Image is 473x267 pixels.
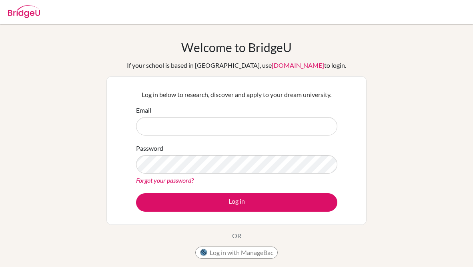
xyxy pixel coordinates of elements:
[8,5,40,18] img: Bridge-U
[136,90,337,99] p: Log in below to research, discover and apply to your dream university.
[127,61,346,70] div: If your school is based in [GEOGRAPHIC_DATA], use to login.
[136,105,151,115] label: Email
[195,247,278,259] button: Log in with ManageBac
[232,231,241,241] p: OR
[272,61,324,69] a: [DOMAIN_NAME]
[136,176,194,184] a: Forgot your password?
[136,144,163,153] label: Password
[181,40,292,55] h1: Welcome to BridgeU
[136,193,337,212] button: Log in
